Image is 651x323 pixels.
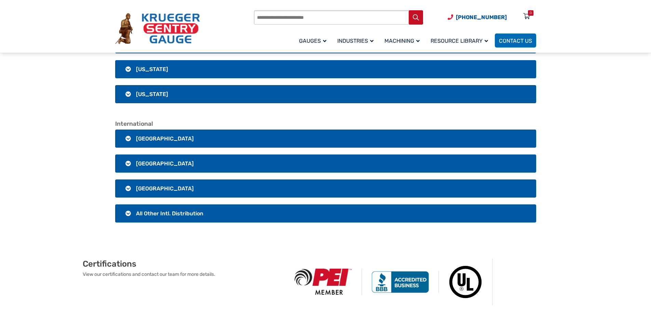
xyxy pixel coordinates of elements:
[285,269,362,295] img: PEI Member
[299,38,326,44] span: Gauges
[83,259,285,269] h2: Certifications
[439,259,492,305] img: Underwriters Laboratories
[136,91,168,97] span: [US_STATE]
[431,38,488,44] span: Resource Library
[456,14,507,21] span: [PHONE_NUMBER]
[136,135,194,142] span: [GEOGRAPHIC_DATA]
[495,33,536,48] a: Contact Us
[384,38,420,44] span: Machining
[426,32,495,49] a: Resource Library
[362,271,439,293] img: BBB
[530,10,532,16] div: 0
[295,32,333,49] a: Gauges
[115,120,536,128] h2: International
[333,32,380,49] a: Industries
[83,271,285,278] p: View our certifications and contact our team for more details.
[499,38,532,44] span: Contact Us
[136,210,203,217] span: All Other Intl. Distribution
[448,13,507,22] a: Phone Number (920) 434-8860
[115,13,200,44] img: Krueger Sentry Gauge
[136,185,194,192] span: [GEOGRAPHIC_DATA]
[136,160,194,167] span: [GEOGRAPHIC_DATA]
[380,32,426,49] a: Machining
[337,38,374,44] span: Industries
[136,66,168,72] span: [US_STATE]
